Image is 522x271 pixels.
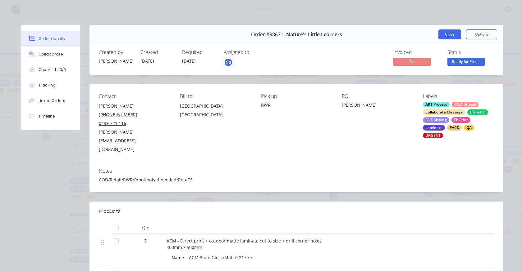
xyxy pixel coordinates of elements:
[447,125,462,131] div: PACK
[99,49,133,55] div: Created by
[39,82,56,88] div: Tracking
[127,221,164,234] div: Qty
[180,102,251,119] div: [GEOGRAPHIC_DATA], [GEOGRAPHIC_DATA],
[452,102,478,107] div: COD Unpaid
[99,112,137,118] tcxspan: Call (08) 6162 0175 via 3CX
[464,125,474,131] div: QA
[99,168,494,174] div: Notes
[99,120,126,126] tcxspan: Call 0499 721 116 via 3CX
[140,49,175,55] div: Created
[447,49,494,55] div: Status
[447,58,485,67] button: Ready for Pick ...
[182,58,196,64] span: [DATE]
[224,49,286,55] div: Assigned to
[39,98,65,104] div: Linked Orders
[423,125,445,131] div: Laminate
[342,102,413,110] div: [PERSON_NAME]
[423,133,443,138] div: URGENT
[182,49,216,55] div: Required
[423,109,465,115] div: Collaborate Message
[39,51,63,57] div: Collaborate
[467,109,488,115] div: Dispatch
[261,102,332,108] div: RWR
[180,102,251,122] div: [GEOGRAPHIC_DATA], [GEOGRAPHIC_DATA],
[261,93,332,99] div: Pick up
[286,32,342,38] span: Nature's Little Learners
[423,117,449,123] div: FB Finishing
[167,238,322,250] span: ACM - Direct print + outdoor matte laminate cut to size + drill corner holes 400mm x 500mm
[99,58,133,64] div: [PERSON_NAME]
[172,253,186,262] div: Name
[466,29,497,39] button: Options
[423,93,494,99] div: Labels
[438,29,461,39] button: Close
[39,36,65,42] div: Order details
[451,117,470,123] div: FB Print
[423,102,450,107] div: ART Process
[224,58,233,67] button: NS
[393,58,431,65] span: No
[21,109,80,124] button: Timeline
[99,208,121,215] div: Products
[39,113,55,119] div: Timeline
[99,102,170,110] div: [PERSON_NAME]
[393,49,440,55] div: Invoiced
[251,32,286,38] span: Order #98671 -
[140,58,154,64] span: [DATE]
[186,253,256,262] div: ACM 3mm Gloss/Matt 0.21 skin
[99,176,494,183] div: COD/Retail/RWR/Proof-only if needed/Rep-TS
[39,67,66,73] div: Checklists 0/0
[99,93,170,99] div: Contact
[21,78,80,93] button: Tracking
[342,93,413,99] div: PO
[447,58,485,65] span: Ready for Pick ...
[21,62,80,78] button: Checklists 0/0
[99,128,170,154] div: [PERSON_NAME][EMAIL_ADDRESS][DOMAIN_NAME]
[21,31,80,47] button: Order details
[144,238,147,244] span: 3
[21,47,80,62] button: Collaborate
[21,93,80,109] button: Linked Orders
[99,102,170,154] div: [PERSON_NAME][PHONE_NUMBER]0499 721 116[PERSON_NAME][EMAIL_ADDRESS][DOMAIN_NAME]
[180,93,251,99] div: Bill to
